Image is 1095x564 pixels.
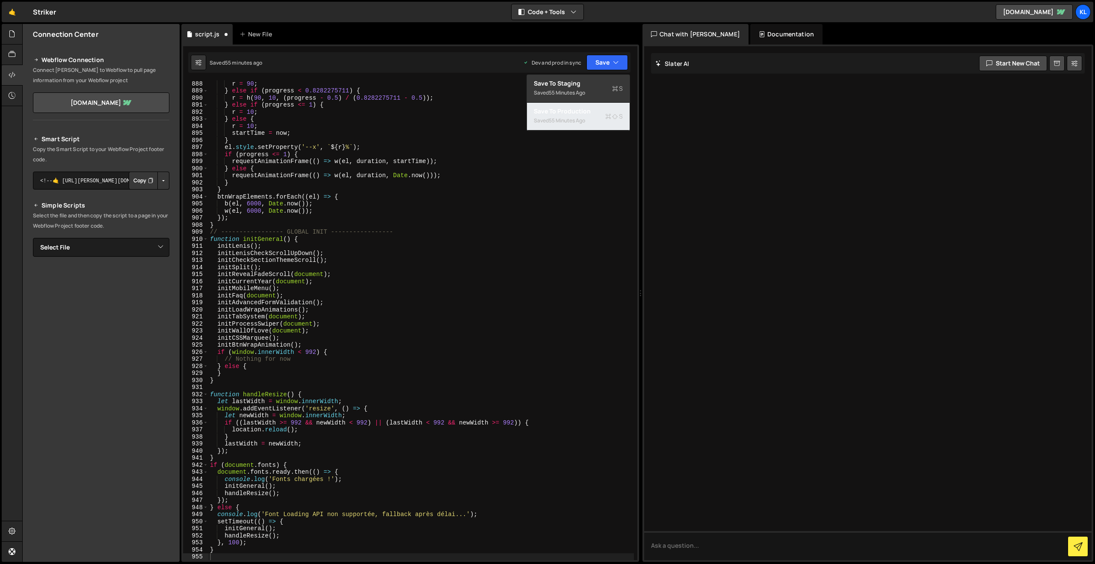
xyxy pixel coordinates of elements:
div: 932 [183,391,208,398]
div: 909 [183,229,208,236]
a: [DOMAIN_NAME] [33,92,169,113]
div: 934 [183,405,208,413]
div: Save to Production [534,107,623,116]
div: script.js [195,30,219,39]
div: 917 [183,285,208,292]
div: 954 [183,546,208,554]
div: 895 [183,130,208,137]
span: S [612,84,623,93]
button: Save to ProductionS Saved55 minutes ago [527,103,630,131]
div: 892 [183,109,208,116]
div: 943 [183,469,208,476]
div: 914 [183,264,208,271]
div: 890 [183,95,208,102]
div: 908 [183,222,208,229]
div: 896 [183,137,208,144]
div: 950 [183,518,208,525]
div: 894 [183,123,208,130]
div: 910 [183,236,208,243]
div: 938 [183,433,208,441]
div: 55 minutes ago [225,59,262,66]
div: 889 [183,87,208,95]
h2: Smart Script [33,134,169,144]
div: 912 [183,250,208,257]
div: 931 [183,384,208,391]
div: Striker [33,7,56,17]
h2: Connection Center [33,30,98,39]
div: 926 [183,349,208,356]
div: 55 minutes ago [549,89,585,96]
textarea: <!--🤙 [URL][PERSON_NAME][DOMAIN_NAME]> <script>document.addEventListener("DOMContentLoaded", func... [33,172,169,190]
div: 904 [183,193,208,201]
div: 925 [183,341,208,349]
div: 55 minutes ago [549,117,585,124]
h2: Simple Scripts [33,200,169,211]
div: 919 [183,299,208,306]
div: 898 [183,151,208,158]
div: 951 [183,525,208,532]
h2: Slater AI [655,59,690,68]
div: 923 [183,327,208,335]
div: 930 [183,377,208,384]
div: 928 [183,363,208,370]
p: Copy the Smart Script to your Webflow Project footer code. [33,144,169,165]
a: Kl [1075,4,1091,20]
div: 939 [183,440,208,448]
div: 933 [183,398,208,405]
div: Dev and prod in sync [523,59,581,66]
button: Save to StagingS Saved55 minutes ago [527,75,630,103]
p: Connect [PERSON_NAME] to Webflow to pull page information from your Webflow project [33,65,169,86]
div: Button group with nested dropdown [129,172,169,190]
div: 902 [183,179,208,187]
p: Select the file and then copy the script to a page in your Webflow Project footer code. [33,211,169,231]
div: Save to Staging [534,79,623,88]
button: Start new chat [979,56,1047,71]
div: 936 [183,419,208,427]
div: 940 [183,448,208,455]
div: 946 [183,490,208,497]
div: 899 [183,158,208,165]
div: 888 [183,80,208,88]
div: Documentation [750,24,823,45]
div: 918 [183,292,208,300]
button: Copy [129,172,158,190]
div: 944 [183,476,208,483]
div: 907 [183,214,208,222]
div: 916 [183,278,208,285]
span: S [605,112,623,121]
div: 952 [183,532,208,540]
div: Saved [534,88,623,98]
div: 893 [183,116,208,123]
div: 942 [183,462,208,469]
div: 927 [183,356,208,363]
h2: Webflow Connection [33,55,169,65]
div: 913 [183,257,208,264]
button: Save [586,55,628,70]
div: 905 [183,200,208,208]
div: 929 [183,370,208,377]
div: 947 [183,497,208,504]
div: 941 [183,454,208,462]
iframe: YouTube video player [33,353,170,430]
div: 891 [183,101,208,109]
div: 924 [183,335,208,342]
div: 948 [183,504,208,511]
div: 920 [183,306,208,314]
div: 953 [183,539,208,546]
a: 🤙 [2,2,23,22]
div: 906 [183,208,208,215]
div: Saved [534,116,623,126]
div: 945 [183,483,208,490]
div: 897 [183,144,208,151]
div: 901 [183,172,208,179]
div: Chat with [PERSON_NAME] [642,24,749,45]
div: New File [240,30,275,39]
div: 911 [183,243,208,250]
a: [DOMAIN_NAME] [996,4,1073,20]
div: 937 [183,426,208,433]
div: 949 [183,511,208,518]
div: 900 [183,165,208,172]
div: Saved [210,59,262,66]
iframe: YouTube video player [33,271,170,348]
